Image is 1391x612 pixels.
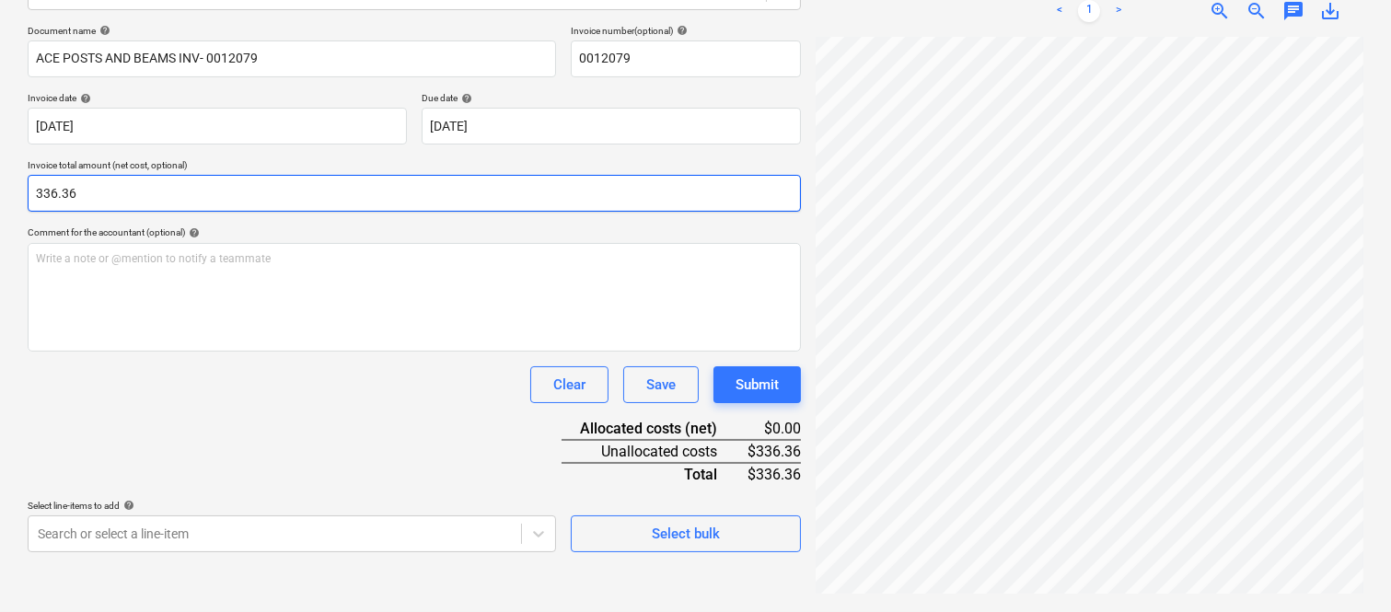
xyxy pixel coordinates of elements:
iframe: Chat Widget [1299,524,1391,612]
div: Document name [28,25,556,37]
div: Due date [422,92,801,104]
div: $336.36 [747,440,801,463]
div: Select line-items to add [28,500,556,512]
button: Clear [530,366,609,403]
input: Document name [28,40,556,77]
div: Total [562,463,747,485]
div: Clear [553,373,585,397]
div: Unallocated costs [562,440,747,463]
div: $336.36 [747,463,801,485]
input: Invoice total amount (net cost, optional) [28,175,801,212]
div: Invoice number (optional) [571,25,801,37]
button: Save [623,366,699,403]
span: help [458,93,472,104]
div: Submit [736,373,779,397]
input: Invoice date not specified [28,108,407,144]
span: help [76,93,91,104]
span: help [120,500,134,511]
button: Submit [713,366,801,403]
input: Due date not specified [422,108,801,144]
div: Save [646,373,676,397]
div: Comment for the accountant (optional) [28,226,801,238]
input: Invoice number [571,40,801,77]
span: help [96,25,110,36]
div: Select bulk [652,522,720,546]
div: Allocated costs (net) [562,418,747,440]
div: Invoice date [28,92,407,104]
button: Select bulk [571,515,801,552]
span: help [673,25,688,36]
div: $0.00 [747,418,801,440]
p: Invoice total amount (net cost, optional) [28,159,801,175]
span: help [185,227,200,238]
